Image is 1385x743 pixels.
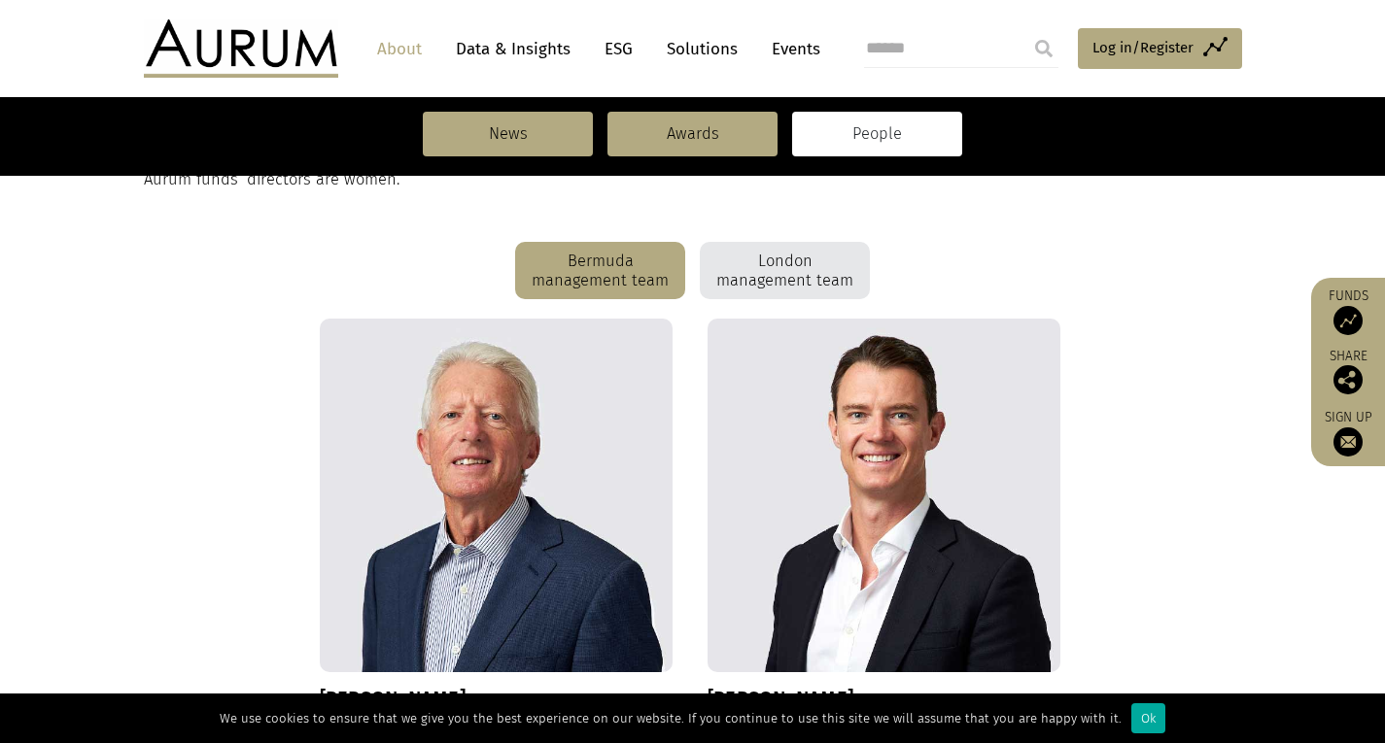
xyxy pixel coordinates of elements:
a: About [367,31,432,67]
div: Ok [1131,703,1165,733]
div: London management team [700,242,870,300]
span: Log in/Register [1092,36,1194,59]
a: Awards [607,112,778,156]
a: News [423,112,593,156]
img: Share this post [1333,365,1363,394]
a: Solutions [657,31,747,67]
a: ESG [595,31,642,67]
a: Log in/Register [1078,28,1242,69]
h3: [PERSON_NAME] [708,687,1061,710]
img: Aurum [144,19,338,78]
h3: [PERSON_NAME] [320,687,674,710]
div: Bermuda management team [515,242,685,300]
a: Events [762,31,820,67]
a: Data & Insights [446,31,580,67]
input: Submit [1024,29,1063,68]
a: People [792,112,962,156]
a: Funds [1321,287,1375,335]
div: Share [1321,350,1375,394]
img: Access Funds [1333,306,1363,335]
img: Sign up to our newsletter [1333,427,1363,456]
a: Sign up [1321,409,1375,456]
